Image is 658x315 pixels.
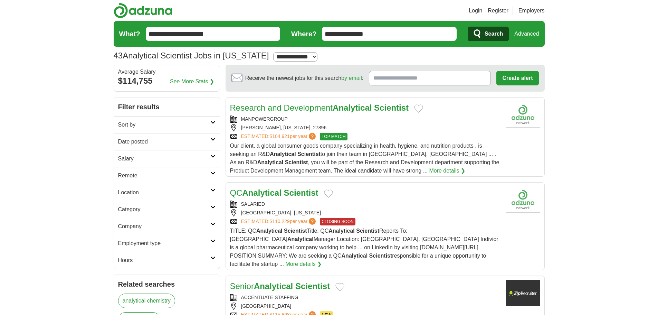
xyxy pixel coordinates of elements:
[270,151,296,157] strong: Analytical
[324,189,333,198] button: Add to favorite jobs
[295,281,330,291] strong: Scientist
[114,167,220,184] a: Remote
[429,167,465,175] a: More details ❯
[518,7,545,15] a: Employers
[341,75,362,81] a: by email
[118,138,210,146] h2: Date posted
[114,133,220,150] a: Date posted
[170,77,214,86] a: See More Stats ❯
[257,159,284,165] strong: Analytical
[118,256,210,265] h2: Hours
[284,188,318,197] strong: Scientist
[254,281,293,291] strong: Analytical
[333,103,372,112] strong: Analytical
[485,27,503,41] span: Search
[230,103,409,112] a: Research and DevelopmentAnalytical Scientist
[114,235,220,252] a: Employment type
[506,187,540,213] img: Company logo
[342,253,368,259] strong: Analytical
[506,102,540,128] img: Company logo
[269,133,289,139] span: $104,921
[356,228,379,234] strong: Scientist
[468,27,509,41] button: Search
[118,75,216,87] div: $114,755
[335,283,344,291] button: Add to favorite jobs
[230,115,500,123] div: MANPOWERGROUP
[469,7,482,15] a: Login
[328,228,355,234] strong: Analytical
[256,228,283,234] strong: Analytical
[114,116,220,133] a: Sort by
[241,218,317,225] a: ESTIMATED:$110,229per year?
[309,133,316,140] span: ?
[114,184,220,201] a: Location
[320,133,347,140] span: TOP MATCH
[230,228,498,267] span: TITLE: QC Title: QC Reports To: [GEOGRAPHIC_DATA] Manager Location: [GEOGRAPHIC_DATA], [GEOGRAPHI...
[230,281,330,291] a: SeniorAnalytical Scientist
[496,71,538,85] button: Create alert
[297,151,321,157] strong: Scientist
[230,124,500,131] div: [PERSON_NAME], [US_STATE], 27896
[284,228,307,234] strong: Scientist
[114,252,220,269] a: Hours
[230,201,500,208] div: SALARIED
[230,188,318,197] a: QCAnalytical Scientist
[230,209,500,216] div: [GEOGRAPHIC_DATA], [US_STATE]
[285,159,308,165] strong: Scientist
[374,103,409,112] strong: Scientist
[269,219,289,224] span: $110,229
[320,218,355,225] span: CLOSING SOON
[118,205,210,214] h2: Category
[291,29,316,39] label: Where?
[118,222,210,231] h2: Company
[369,253,392,259] strong: Scientist
[118,172,210,180] h2: Remote
[506,280,540,306] img: Company logo
[285,260,322,268] a: More details ❯
[118,188,210,197] h2: Location
[114,218,220,235] a: Company
[114,201,220,218] a: Category
[514,27,539,41] a: Advanced
[114,49,123,62] span: 43
[118,279,216,289] h2: Related searches
[230,303,500,310] div: [GEOGRAPHIC_DATA]
[488,7,508,15] a: Register
[230,294,500,301] div: ACCENTUATE STAFFING
[118,69,216,75] div: Average Salary
[242,188,282,197] strong: Analytical
[114,51,269,60] h1: Analytical Scientist Jobs in [US_STATE]
[118,155,210,163] h2: Salary
[118,294,175,308] a: analytical chemistry
[118,121,210,129] h2: Sort by
[114,3,172,18] img: Adzuna logo
[119,29,140,39] label: What?
[241,133,317,140] a: ESTIMATED:$104,921per year?
[287,236,314,242] strong: Analytical
[114,98,220,116] h2: Filter results
[114,150,220,167] a: Salary
[230,143,499,174] span: Our client, a global consumer goods company specializing in health, hygiene, and nutrition produc...
[414,104,423,113] button: Add to favorite jobs
[309,218,316,225] span: ?
[118,239,210,248] h2: Employment type
[245,74,363,82] span: Receive the newest jobs for this search :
